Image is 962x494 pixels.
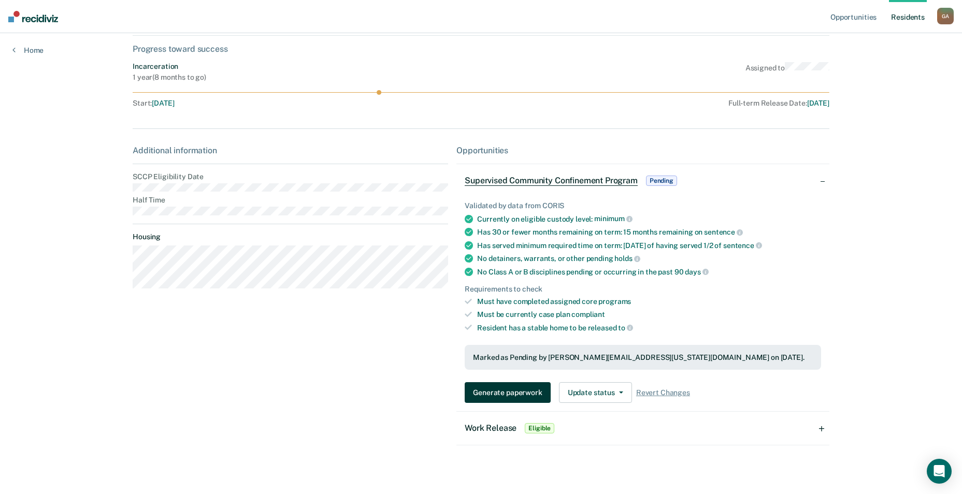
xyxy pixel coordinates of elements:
[465,423,516,433] span: Work Release
[465,201,821,210] div: Validated by data from CORIS
[465,176,638,186] span: Supervised Community Confinement Program
[477,254,821,263] div: No detainers, warrants, or other pending
[152,99,174,107] span: [DATE]
[8,11,58,22] img: Recidiviz
[636,388,690,397] span: Revert Changes
[133,62,206,71] div: Incarceration
[133,172,448,181] dt: SCCP Eligibility Date
[477,310,821,319] div: Must be currently case plan
[456,412,829,445] div: Work ReleaseEligible
[618,324,633,332] span: to
[927,459,952,484] div: Open Intercom Messenger
[594,214,633,223] span: minimum
[133,44,829,54] div: Progress toward success
[477,214,821,224] div: Currently on eligible custody level:
[477,227,821,237] div: Has 30 or fewer months remaining on term: 15 months remaining on
[133,233,448,241] dt: Housing
[646,176,677,186] span: Pending
[807,99,829,107] span: [DATE]
[465,382,554,403] a: Navigate to form link
[477,323,821,332] div: Resident has a stable home to be released
[598,297,631,306] span: programs
[133,73,206,82] div: 1 year ( 8 months to go )
[456,164,829,197] div: Supervised Community Confinement ProgramPending
[685,268,708,276] span: days
[477,241,821,250] div: Has served minimum required time on term: [DATE] of having served 1/2 of
[723,241,762,250] span: sentence
[477,297,821,306] div: Must have completed assigned core
[453,99,829,108] div: Full-term Release Date :
[465,285,821,294] div: Requirements to check
[133,146,448,155] div: Additional information
[473,353,813,362] div: Marked as Pending by [PERSON_NAME][EMAIL_ADDRESS][US_STATE][DOMAIN_NAME] on [DATE].
[465,382,550,403] button: Generate paperwork
[456,146,829,155] div: Opportunities
[133,196,448,205] dt: Half Time
[571,310,605,318] span: compliant
[937,8,954,24] div: G A
[477,267,821,277] div: No Class A or B disciplines pending or occurring in the past 90
[12,46,44,55] a: Home
[559,382,632,403] button: Update status
[937,8,954,24] button: GA
[525,423,554,433] span: Eligible
[133,99,449,108] div: Start :
[704,228,743,236] span: sentence
[745,62,829,82] div: Assigned to
[614,254,640,263] span: holds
